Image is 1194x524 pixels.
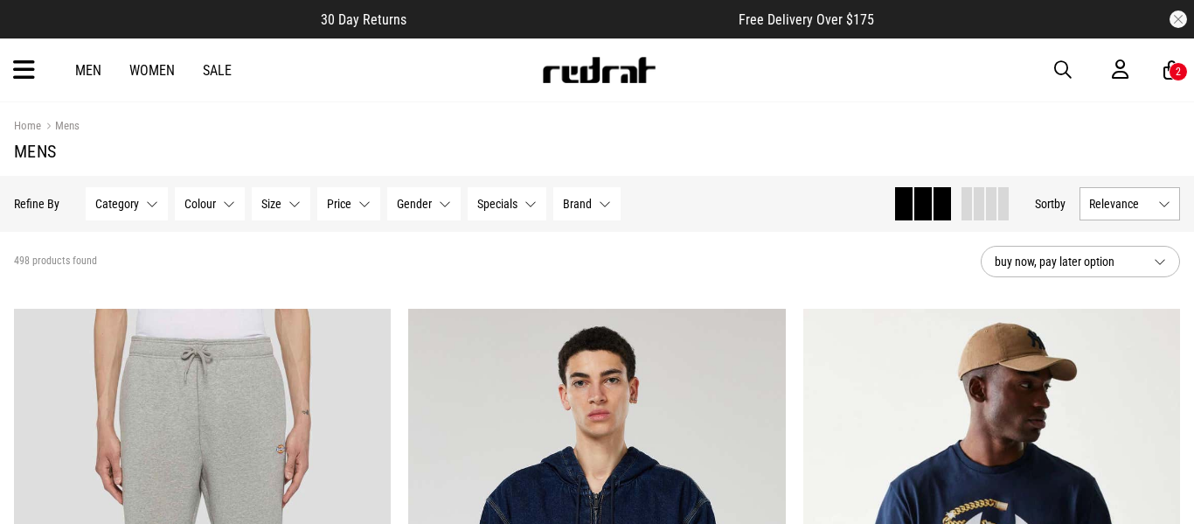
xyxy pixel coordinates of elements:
[129,62,175,79] a: Women
[327,197,351,211] span: Price
[317,187,380,220] button: Price
[1035,193,1066,214] button: Sortby
[981,246,1180,277] button: buy now, pay later option
[95,197,139,211] span: Category
[477,197,517,211] span: Specials
[995,251,1140,272] span: buy now, pay later option
[175,187,245,220] button: Colour
[553,187,621,220] button: Brand
[468,187,546,220] button: Specials
[563,197,592,211] span: Brand
[1089,197,1151,211] span: Relevance
[1054,197,1066,211] span: by
[261,197,281,211] span: Size
[387,187,461,220] button: Gender
[321,11,406,28] span: 30 Day Returns
[1079,187,1180,220] button: Relevance
[252,187,310,220] button: Size
[41,119,80,136] a: Mens
[397,197,432,211] span: Gender
[541,57,656,83] img: Redrat logo
[14,141,1180,162] h1: Mens
[86,187,168,220] button: Category
[14,197,59,211] p: Refine By
[14,119,41,132] a: Home
[1163,61,1180,80] a: 2
[75,62,101,79] a: Men
[14,255,97,269] span: 498 products found
[441,10,704,28] iframe: Customer reviews powered by Trustpilot
[1176,66,1181,78] div: 2
[739,11,874,28] span: Free Delivery Over $175
[203,62,232,79] a: Sale
[184,197,216,211] span: Colour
